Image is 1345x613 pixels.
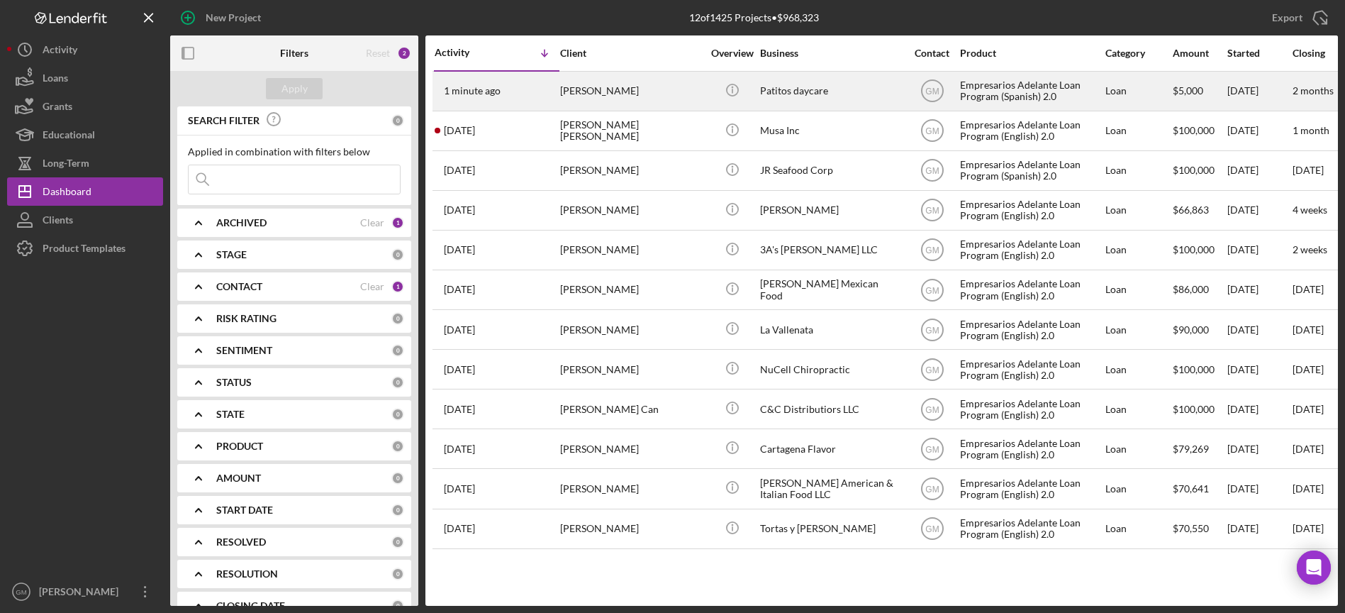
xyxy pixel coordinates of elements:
[760,271,902,309] div: [PERSON_NAME] Mexican Food
[760,311,902,348] div: La Vallenata
[960,311,1102,348] div: Empresarios Adelante Loan Program (English) 2.0
[216,504,273,516] b: START DATE
[960,192,1102,229] div: Empresarios Adelante Loan Program (English) 2.0
[391,248,404,261] div: 0
[216,441,263,452] b: PRODUCT
[560,510,702,548] div: [PERSON_NAME]
[560,152,702,189] div: [PERSON_NAME]
[1105,72,1171,110] div: Loan
[1227,470,1291,507] div: [DATE]
[7,35,163,64] button: Activity
[925,365,939,375] text: GM
[1173,390,1226,428] div: $100,000
[560,231,702,269] div: [PERSON_NAME]
[1173,112,1226,150] div: $100,000
[560,271,702,309] div: [PERSON_NAME]
[1227,350,1291,388] div: [DATE]
[444,404,475,415] time: 2025-06-26 22:54
[43,64,68,96] div: Loans
[1105,510,1171,548] div: Loan
[1227,192,1291,229] div: [DATE]
[925,166,939,176] text: GM
[7,149,163,177] a: Long-Term
[1105,271,1171,309] div: Loan
[1227,271,1291,309] div: [DATE]
[444,483,475,495] time: 2025-05-23 20:36
[444,85,501,96] time: 2025-08-26 21:42
[444,125,475,136] time: 2025-08-25 19:56
[1258,4,1338,32] button: Export
[560,48,702,59] div: Client
[1173,192,1226,229] div: $66,863
[43,92,72,124] div: Grants
[1105,430,1171,468] div: Loan
[397,46,411,60] div: 2
[925,245,939,255] text: GM
[1293,522,1324,534] time: [DATE]
[391,280,404,293] div: 1
[560,390,702,428] div: [PERSON_NAME] Can
[760,48,902,59] div: Business
[1227,112,1291,150] div: [DATE]
[560,72,702,110] div: [PERSON_NAME]
[925,206,939,216] text: GM
[444,165,475,176] time: 2025-08-15 16:23
[391,114,404,127] div: 0
[360,217,384,228] div: Clear
[560,350,702,388] div: [PERSON_NAME]
[16,588,26,596] text: GM
[1105,390,1171,428] div: Loan
[216,536,266,548] b: RESOLVED
[1293,324,1324,336] time: [DATE]
[366,48,390,59] div: Reset
[43,149,89,181] div: Long-Term
[1227,430,1291,468] div: [DATE]
[216,600,285,612] b: CLOSING DATE
[7,578,163,606] button: GM[PERSON_NAME]
[760,231,902,269] div: 3A's [PERSON_NAME] LLC
[925,126,939,136] text: GM
[1297,551,1331,585] div: Open Intercom Messenger
[960,231,1102,269] div: Empresarios Adelante Loan Program (English) 2.0
[391,408,404,421] div: 0
[7,206,163,234] button: Clients
[1105,192,1171,229] div: Loan
[1293,164,1324,176] time: [DATE]
[391,312,404,325] div: 0
[206,4,261,32] div: New Project
[1173,510,1226,548] div: $70,550
[760,152,902,189] div: JR Seafood Corp
[760,510,902,548] div: Tortas y [PERSON_NAME]
[1227,72,1291,110] div: [DATE]
[1293,482,1324,495] time: [DATE]
[1293,283,1324,295] time: [DATE]
[435,47,497,58] div: Activity
[560,430,702,468] div: [PERSON_NAME]
[35,578,128,609] div: [PERSON_NAME]
[560,112,702,150] div: [PERSON_NAME] [PERSON_NAME]
[7,234,163,263] button: Product Templates
[1105,231,1171,269] div: Loan
[43,206,73,238] div: Clients
[216,409,245,420] b: STATE
[960,470,1102,507] div: Empresarios Adelante Loan Program (English) 2.0
[1173,231,1226,269] div: $100,000
[281,78,308,99] div: Apply
[1227,231,1291,269] div: [DATE]
[188,146,401,158] div: Applied in combination with filters below
[925,87,939,96] text: GM
[216,473,261,484] b: AMOUNT
[760,112,902,150] div: Musa Inc
[7,121,163,149] a: Educational
[960,390,1102,428] div: Empresarios Adelante Loan Program (English) 2.0
[7,92,163,121] a: Grants
[1173,271,1226,309] div: $86,000
[1105,152,1171,189] div: Loan
[391,376,404,389] div: 0
[760,390,902,428] div: C&C Distributiors LLC
[43,177,91,209] div: Dashboard
[560,311,702,348] div: [PERSON_NAME]
[1293,443,1324,455] time: [DATE]
[360,281,384,292] div: Clear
